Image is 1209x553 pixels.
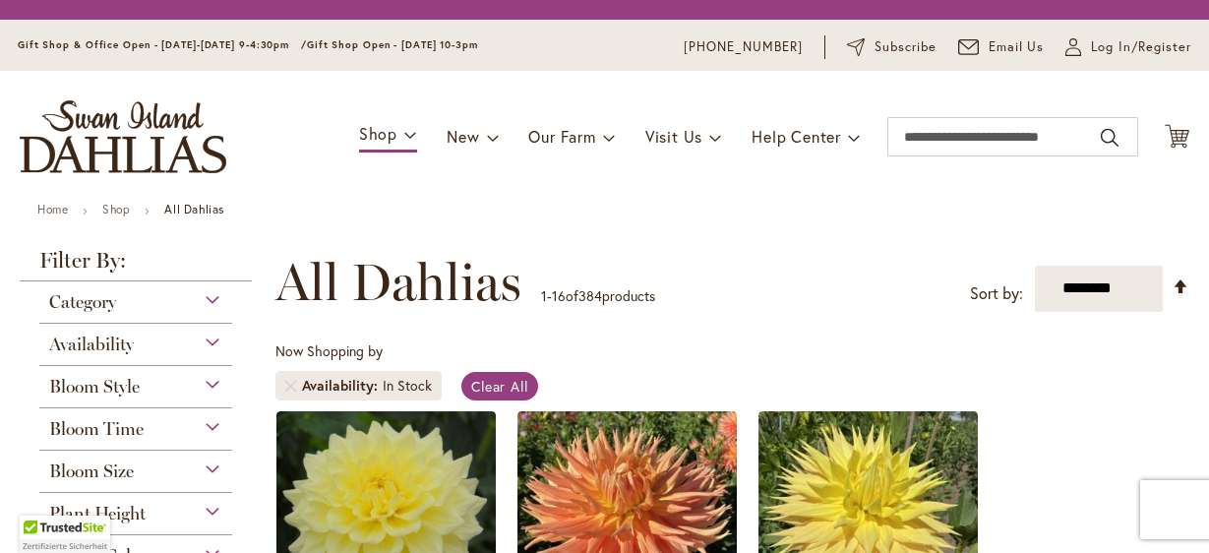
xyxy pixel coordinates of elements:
[49,418,144,440] span: Bloom Time
[847,37,937,57] a: Subscribe
[359,123,397,144] span: Shop
[875,37,937,57] span: Subscribe
[275,341,383,360] span: Now Shopping by
[383,376,432,396] div: In Stock
[989,37,1045,57] span: Email Us
[49,291,116,313] span: Category
[684,37,803,57] a: [PHONE_NUMBER]
[461,372,539,400] a: Clear All
[1065,37,1191,57] a: Log In/Register
[49,503,146,524] span: Plant Height
[49,461,134,482] span: Bloom Size
[528,126,595,147] span: Our Farm
[970,276,1023,312] label: Sort by:
[552,286,566,305] span: 16
[752,126,841,147] span: Help Center
[958,37,1045,57] a: Email Us
[49,334,134,355] span: Availability
[471,377,529,396] span: Clear All
[1091,37,1191,57] span: Log In/Register
[275,253,521,312] span: All Dahlias
[307,38,478,51] span: Gift Shop Open - [DATE] 10-3pm
[302,376,383,396] span: Availability
[285,380,297,392] a: Remove Availability In Stock
[18,38,307,51] span: Gift Shop & Office Open - [DATE]-[DATE] 9-4:30pm /
[541,286,547,305] span: 1
[20,100,226,173] a: store logo
[541,280,655,312] p: - of products
[20,516,110,553] div: TrustedSite Certified
[447,126,479,147] span: New
[645,126,702,147] span: Visit Us
[20,250,252,281] strong: Filter By:
[49,376,140,398] span: Bloom Style
[578,286,602,305] span: 384
[102,202,130,216] a: Shop
[164,202,224,216] strong: All Dahlias
[37,202,68,216] a: Home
